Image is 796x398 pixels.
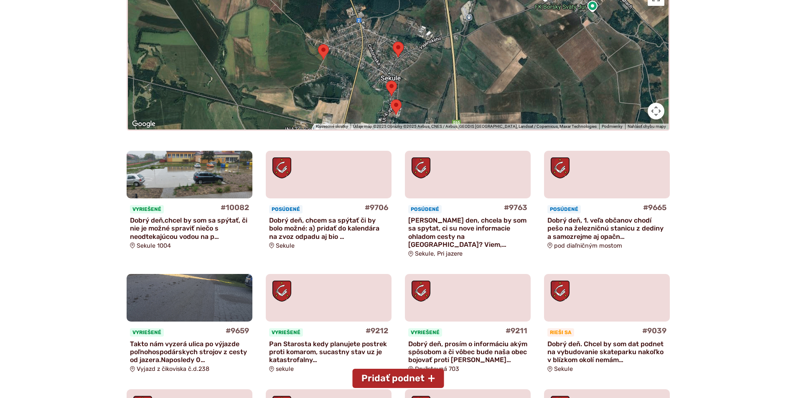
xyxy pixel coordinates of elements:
p: [PERSON_NAME] den, chcela by som sa spytat, ci su nove informacie ohladom cesty na [GEOGRAPHIC_DA... [408,216,527,248]
button: Ovládať kameru na mape [648,103,664,119]
p: Pan Starosta kedy planujete postrek proti komarom, sucastny stav uz je katastrofalny… [269,340,388,364]
a: #10082 Vyriešené Dobrý deň,chcel by som sa spýtať, či nie je možné spraviť niečo s neodtekajúcou ... [127,151,252,253]
span: Vyriešené [408,328,442,337]
h4: #9212 [366,327,388,336]
p: Dobrý deň, prosím o informáciu akým spôsobom a či vôbec bude naša obec bojovať proti [PERSON_NAME]… [408,340,527,364]
p: Dobrý deň. Chcel by som dat podnet na vybudovanie skateparku nakoľko v blízkom okolí nemám… [547,340,666,364]
a: #9665 Posúdené Dobrý deň, 1. veľa občanov chodí pešo na železničnú stanicu z dediny a samozrejme ... [544,151,670,253]
p: Takto nám vyzerá ulica po výjazde poľnohospodárskych strojov z cesty od jazera.Naposledy 0… [130,340,249,364]
span: Posúdené [408,205,442,213]
h4: #10082 [221,203,249,213]
p: Dobrý deň, 1. veľa občanov chodí pešo na železničnú stanicu z dediny a samozrejme aj opačn… [547,216,666,241]
span: Sekule, Pri jazere [415,250,463,257]
span: Sekule [276,242,295,249]
a: Podmienky (otvorí sa na novej karte) [602,124,623,129]
a: #9659 Vyriešené Takto nám vyzerá ulica po výjazde poľnohospodárskych strojov z cesty od jazera.Na... [127,274,252,376]
h4: #9039 [642,327,666,336]
span: Vyjazd z čikoviska č.d.238 [137,365,209,373]
h4: #9763 [504,203,527,213]
a: #9211 Vyriešené Dobrý deň, prosím o informáciu akým spôsobom a či vôbec bude naša obec bojovať pr... [405,274,531,376]
span: Družstevná 703 [415,365,459,373]
a: #9212 Vyriešené Pan Starosta kedy planujete postrek proti komarom, sucastny stav uz je katastrofa... [266,274,392,376]
img: Google [130,119,158,129]
span: Sekule 1004 [137,242,171,249]
span: Posúdené [269,205,303,213]
span: pod diaľničným mostom [554,242,622,249]
span: sekule [276,365,294,373]
h4: #9665 [643,203,666,213]
h4: #9706 [365,203,388,213]
span: Vyriešené [130,328,164,337]
span: Pridať podnet [361,373,425,384]
span: Posúdené [547,205,581,213]
a: Nahlásiť chybu mapy [628,124,666,129]
span: Údaje máp ©2025 Obrázky ©2025 Airbus, CNES / Airbus, GEODIS [GEOGRAPHIC_DATA], Landsat / Copernic... [353,124,597,129]
a: Otvoriť túto oblasť v Mapách Google (otvorí nové okno) [130,119,158,129]
h4: #9211 [506,327,527,336]
button: Pridať podnet [352,369,444,388]
span: Vyriešené [130,205,164,213]
span: Sekule [554,365,573,373]
p: Dobrý deň,chcel by som sa spýtať, či nie je možné spraviť niečo s neodtekajúcou vodou na p… [130,216,249,241]
a: #9763 Posúdené [PERSON_NAME] den, chcela by som sa spytat, ci su nove informacie ohladom cesty na... [405,151,531,261]
span: Vyriešené [269,328,303,337]
a: #9706 Posúdené Dobrý deň, chcem sa spýtať či by bolo možné: a) pridať do kalendára na zvoz odpadu... [266,151,392,253]
p: Dobrý deň, chcem sa spýtať či by bolo možné: a) pridať do kalendára na zvoz odpadu aj bio … [269,216,388,241]
span: Rieši sa [547,328,574,337]
button: Klávesové skratky [316,124,348,129]
a: #9039 Rieši sa Dobrý deň. Chcel by som dat podnet na vybudovanie skateparku nakoľko v blízkom oko... [544,274,670,376]
h4: #9659 [226,327,249,336]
